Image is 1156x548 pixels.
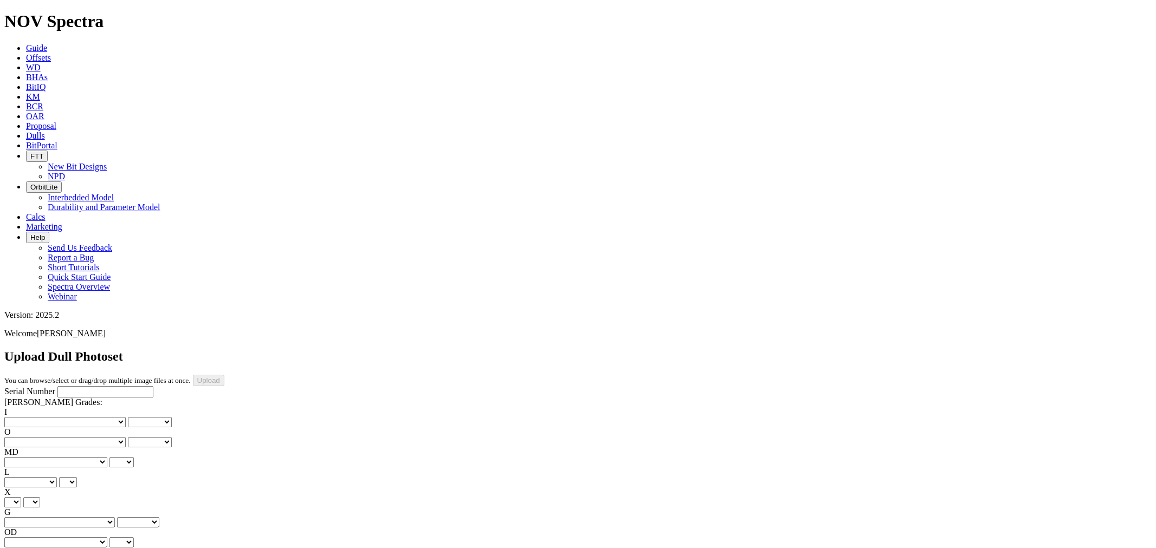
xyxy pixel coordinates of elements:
[26,43,47,53] a: Guide
[37,329,106,338] span: [PERSON_NAME]
[26,102,43,111] a: BCR
[4,507,11,517] label: G
[4,527,17,537] label: OD
[48,272,111,282] a: Quick Start Guide
[48,162,107,171] a: New Bit Designs
[48,172,65,181] a: NPD
[26,112,44,121] a: OAR
[26,131,45,140] a: Dulls
[4,427,11,436] label: O
[4,467,10,477] label: L
[4,376,191,384] small: You can browse/select or drag/drop multiple image files at once.
[4,387,55,396] label: Serial Number
[4,11,1152,31] h1: NOV Spectra
[26,73,48,82] a: BHAs
[48,263,100,272] a: Short Tutorials
[26,141,57,150] a: BitPortal
[4,447,18,456] label: MD
[26,212,46,221] a: Calcs
[48,193,114,202] a: Interbedded Model
[48,253,94,262] a: Report a Bug
[26,232,49,243] button: Help
[4,349,1152,364] h2: Upload Dull Photoset
[26,92,40,101] a: KM
[26,53,51,62] a: Offsets
[26,121,56,131] a: Proposal
[48,243,112,252] a: Send Us Feedback
[26,222,62,231] a: Marketing
[4,329,1152,338] p: Welcome
[26,82,46,92] a: BitIQ
[30,233,45,242] span: Help
[4,407,7,416] label: I
[48,282,110,291] a: Spectra Overview
[30,183,57,191] span: OrbitLite
[4,487,11,497] label: X
[30,152,43,160] span: FTT
[4,397,1152,407] div: [PERSON_NAME] Grades:
[193,375,224,386] input: Upload
[48,292,77,301] a: Webinar
[48,203,160,212] a: Durability and Parameter Model
[26,181,62,193] button: OrbitLite
[26,63,41,72] a: WD
[4,310,1152,320] div: Version: 2025.2
[26,151,48,162] button: FTT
